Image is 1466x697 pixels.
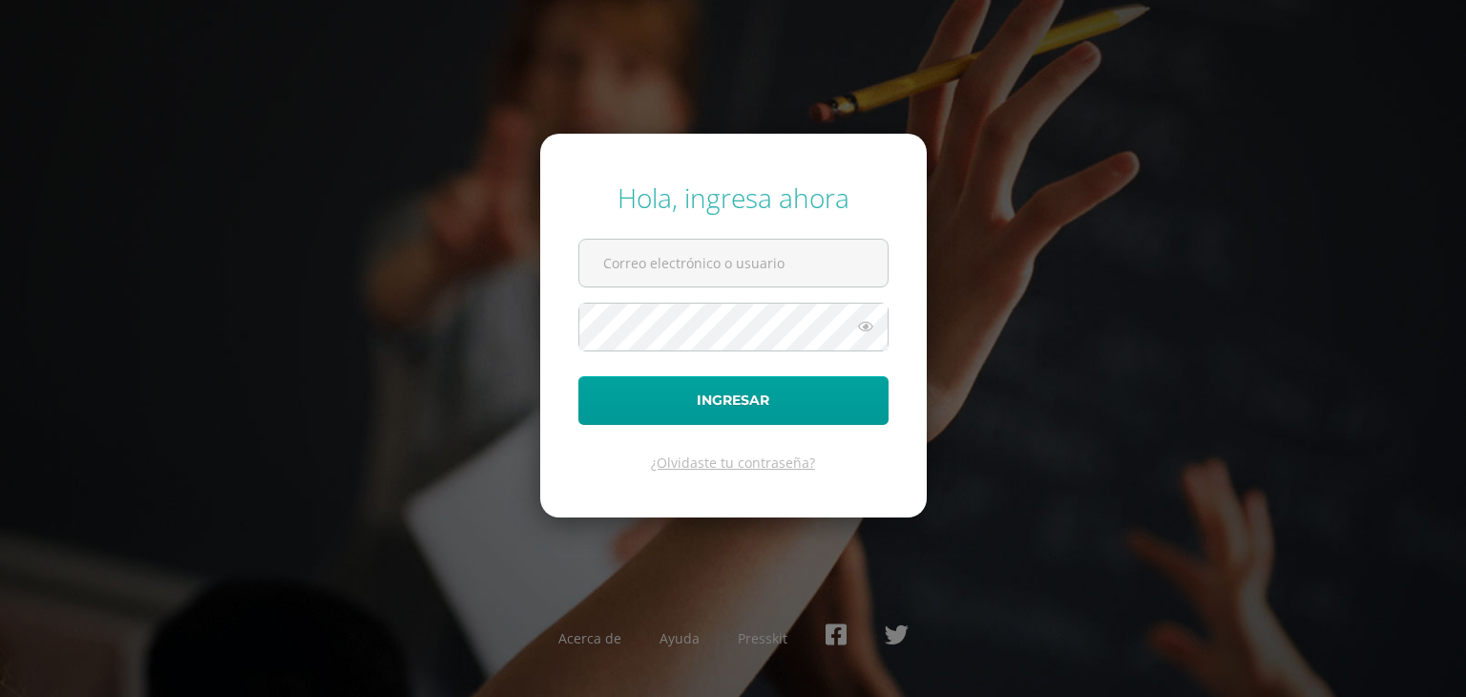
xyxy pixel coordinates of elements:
input: Correo electrónico o usuario [579,240,888,286]
a: Presskit [738,629,787,647]
div: Hola, ingresa ahora [578,180,889,216]
a: Acerca de [558,629,621,647]
button: Ingresar [578,376,889,425]
a: ¿Olvidaste tu contraseña? [651,454,815,472]
a: Ayuda [660,629,700,647]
